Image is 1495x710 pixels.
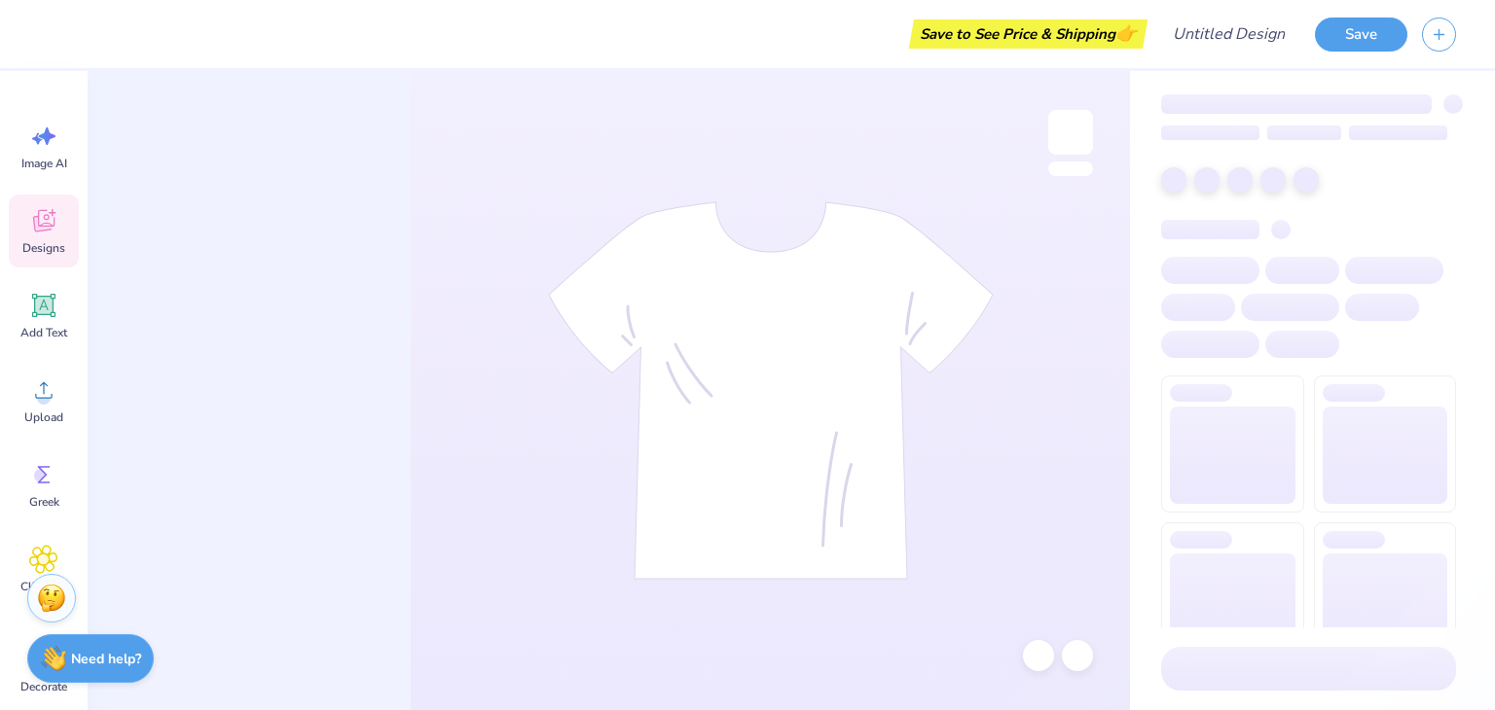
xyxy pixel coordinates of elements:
span: Decorate [20,679,67,694]
span: Designs [22,240,65,256]
button: Save [1315,18,1407,52]
span: Upload [24,409,63,425]
img: tee-skeleton.svg [548,201,994,580]
span: Image AI [21,156,67,171]
div: Save to See Price & Shipping [914,19,1143,49]
span: Clipart & logos [12,579,76,610]
span: 👉 [1115,21,1137,45]
input: Untitled Design [1157,15,1300,53]
strong: Need help? [71,650,141,668]
span: Greek [29,494,59,510]
span: Add Text [20,325,67,340]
